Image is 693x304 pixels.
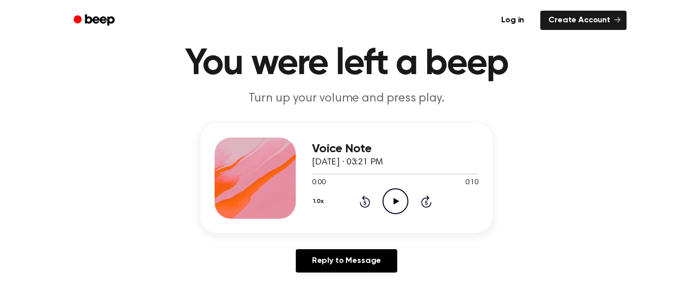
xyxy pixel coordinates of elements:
[312,142,478,156] h3: Voice Note
[540,11,627,30] a: Create Account
[312,178,325,188] span: 0:00
[87,46,606,82] h1: You were left a beep
[152,90,541,107] p: Turn up your volume and press play.
[296,249,397,273] a: Reply to Message
[312,158,383,167] span: [DATE] · 03:21 PM
[312,193,327,210] button: 1.0x
[491,9,534,32] a: Log in
[66,11,124,30] a: Beep
[465,178,478,188] span: 0:10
